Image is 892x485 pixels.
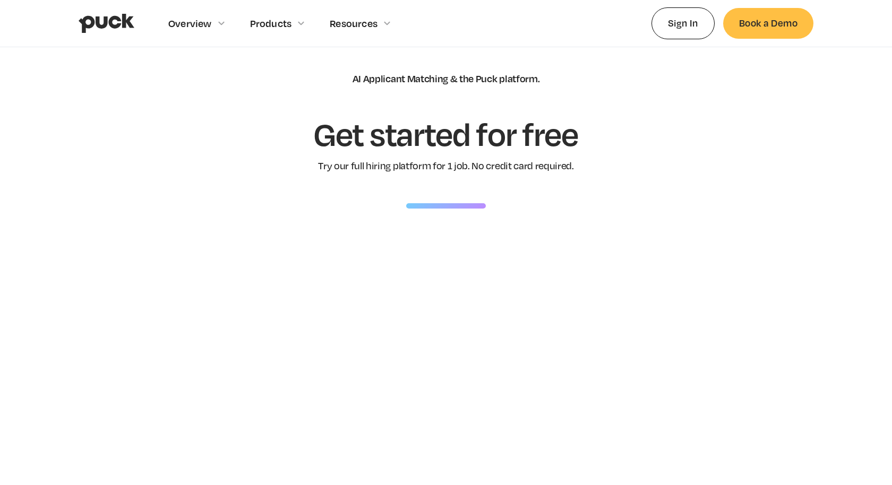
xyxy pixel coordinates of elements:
div: Resources [330,18,378,29]
div: Try our full hiring platform for 1 job. No credit card required. [318,160,574,171]
h1: Get started for free [314,116,578,151]
div: AI Applicant Matching & the Puck platform. [353,73,540,84]
iframe: Intro to Puck [257,240,635,453]
a: Book a Demo [723,8,813,38]
a: Sign In [651,7,715,39]
div: Products [250,18,292,29]
div: Overview [168,18,212,29]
